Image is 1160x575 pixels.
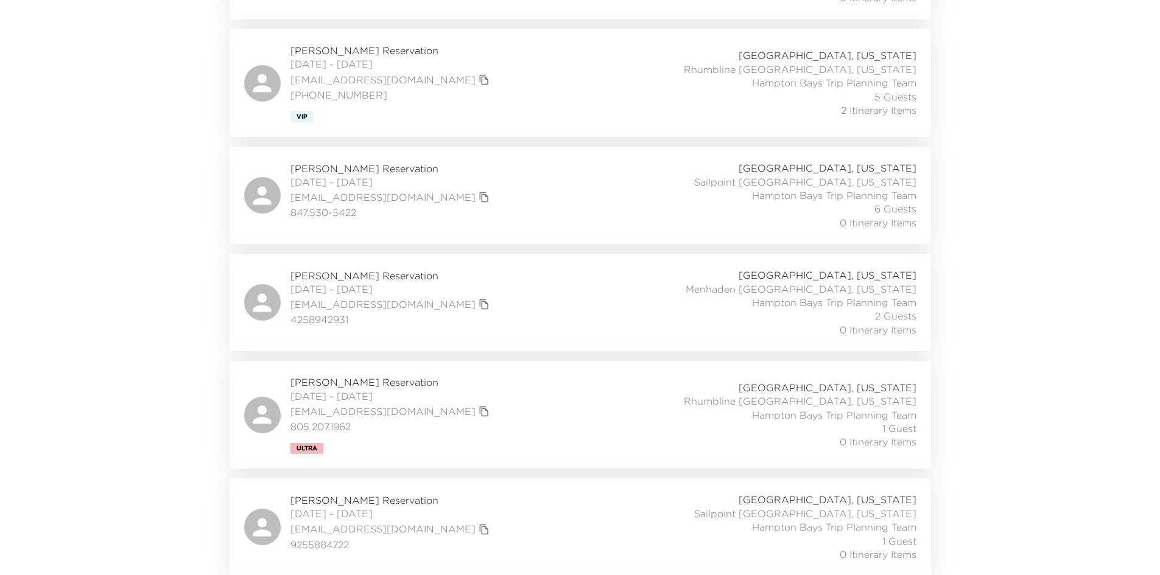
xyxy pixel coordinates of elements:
[290,162,493,175] span: [PERSON_NAME] Reservation
[290,405,476,418] a: [EMAIL_ADDRESS][DOMAIN_NAME]
[739,49,916,62] span: [GEOGRAPHIC_DATA], [US_STATE]
[290,375,493,389] span: [PERSON_NAME] Reservation
[739,161,916,175] span: [GEOGRAPHIC_DATA], [US_STATE]
[290,206,493,219] span: 847.530-5422
[752,520,916,534] span: Hampton Bays Trip Planning Team
[874,90,916,103] span: 5 Guests
[694,507,916,520] span: Sailpoint [GEOGRAPHIC_DATA], [US_STATE]
[752,296,916,309] span: Hampton Bays Trip Planning Team
[290,507,493,520] span: [DATE] - [DATE]
[841,103,916,117] span: 2 Itinerary Items
[882,534,916,548] span: 1 Guest
[290,493,493,507] span: [PERSON_NAME] Reservation
[874,202,916,215] span: 6 Guests
[684,63,916,76] span: Rhumbline [GEOGRAPHIC_DATA], [US_STATE]
[476,71,493,88] button: copy primary member email
[290,522,476,535] a: [EMAIL_ADDRESS][DOMAIN_NAME]
[290,57,493,71] span: [DATE] - [DATE]
[694,175,916,189] span: Sailpoint [GEOGRAPHIC_DATA], [US_STATE]
[840,323,916,336] span: 0 Itinerary Items
[297,445,317,452] span: Ultra
[686,282,916,296] span: Menhaden [GEOGRAPHIC_DATA], [US_STATE]
[840,548,916,561] span: 0 Itinerary Items
[290,282,493,296] span: [DATE] - [DATE]
[875,309,916,322] span: 2 Guests
[476,403,493,420] button: copy primary member email
[840,435,916,448] span: 0 Itinerary Items
[230,29,931,137] a: [PERSON_NAME] Reservation[DATE] - [DATE][EMAIL_ADDRESS][DOMAIN_NAME]copy primary member email[PHO...
[290,190,476,204] a: [EMAIL_ADDRESS][DOMAIN_NAME]
[290,44,493,57] span: [PERSON_NAME] Reservation
[752,189,916,202] span: Hampton Bays Trip Planning Team
[476,521,493,538] button: copy primary member email
[290,269,493,282] span: [PERSON_NAME] Reservation
[290,73,476,86] a: [EMAIL_ADDRESS][DOMAIN_NAME]
[290,313,493,326] span: 4258942931
[739,381,916,394] span: [GEOGRAPHIC_DATA], [US_STATE]
[684,394,916,408] span: Rhumbline [GEOGRAPHIC_DATA], [US_STATE]
[230,147,931,244] a: [PERSON_NAME] Reservation[DATE] - [DATE][EMAIL_ADDRESS][DOMAIN_NAME]copy primary member email847....
[882,422,916,435] span: 1 Guest
[476,189,493,206] button: copy primary member email
[290,389,493,403] span: [DATE] - [DATE]
[290,175,493,189] span: [DATE] - [DATE]
[752,76,916,89] span: Hampton Bays Trip Planning Team
[297,113,308,120] span: Vip
[840,216,916,229] span: 0 Itinerary Items
[290,420,493,433] span: 805.207.1962
[290,298,476,311] a: [EMAIL_ADDRESS][DOMAIN_NAME]
[230,254,931,351] a: [PERSON_NAME] Reservation[DATE] - [DATE][EMAIL_ADDRESS][DOMAIN_NAME]copy primary member email4258...
[230,361,931,469] a: [PERSON_NAME] Reservation[DATE] - [DATE][EMAIL_ADDRESS][DOMAIN_NAME]copy primary member email805....
[752,408,916,422] span: Hampton Bays Trip Planning Team
[739,268,916,282] span: [GEOGRAPHIC_DATA], [US_STATE]
[739,493,916,506] span: [GEOGRAPHIC_DATA], [US_STATE]
[290,538,493,551] span: 9255884722
[290,88,493,102] span: [PHONE_NUMBER]
[476,296,493,313] button: copy primary member email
